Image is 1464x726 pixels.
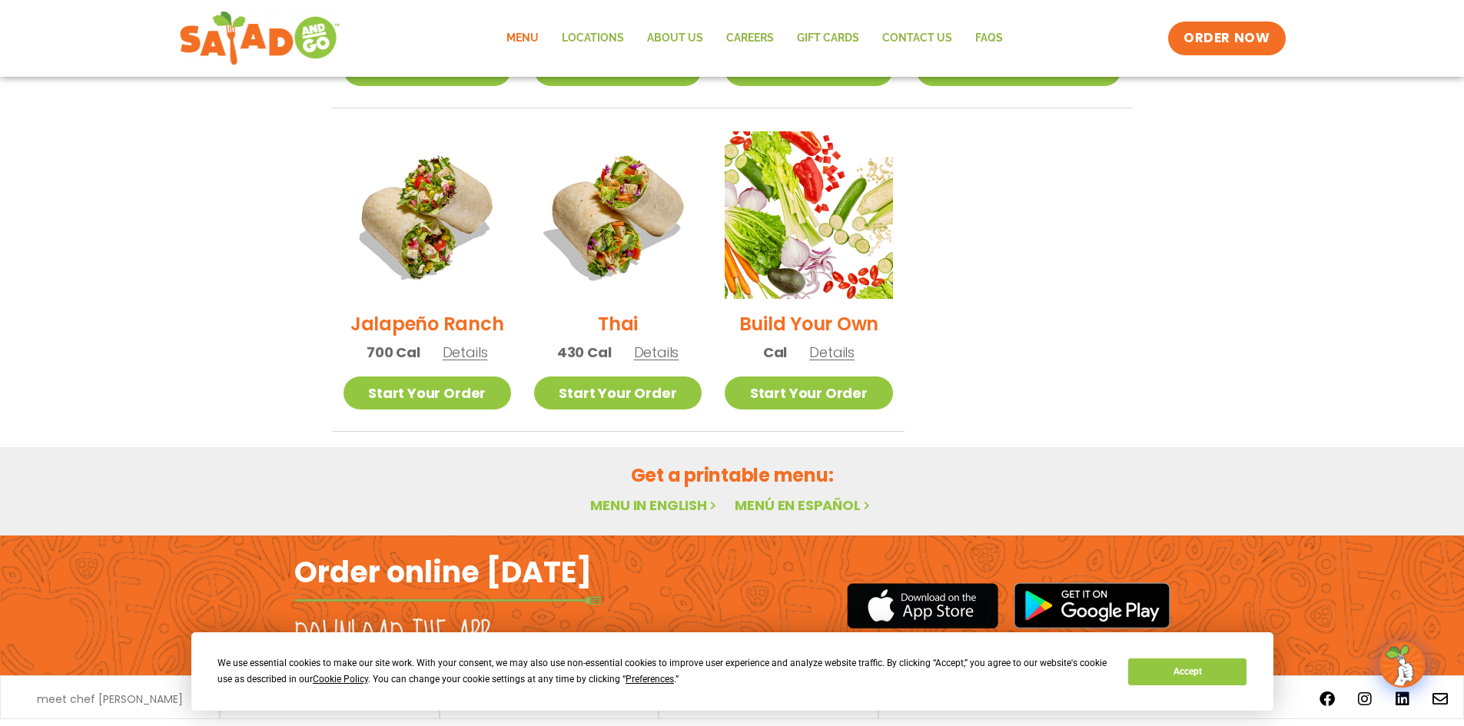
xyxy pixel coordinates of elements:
[443,343,488,362] span: Details
[557,342,612,363] span: 430 Cal
[847,581,998,631] img: appstore
[294,615,490,658] h2: Download the app
[350,310,504,337] h2: Jalapeño Ranch
[1381,643,1424,686] img: wpChatIcon
[550,21,636,56] a: Locations
[715,21,785,56] a: Careers
[1014,582,1170,628] img: google_play
[725,376,892,409] a: Start Your Order
[313,674,368,685] span: Cookie Policy
[179,8,341,69] img: new-SAG-logo-768×292
[763,342,787,363] span: Cal
[809,343,855,362] span: Details
[332,462,1133,489] h2: Get a printable menu:
[534,131,702,299] img: Product photo for Thai Wrap
[964,21,1014,56] a: FAQs
[871,21,964,56] a: Contact Us
[344,376,511,409] a: Start Your Order
[1128,658,1247,685] button: Accept
[1183,29,1270,48] span: ORDER NOW
[294,553,592,591] h2: Order online [DATE]
[495,21,1014,56] nav: Menu
[739,310,879,337] h2: Build Your Own
[626,674,674,685] span: Preferences
[495,21,550,56] a: Menu
[191,632,1273,711] div: Cookie Consent Prompt
[294,596,602,605] img: fork
[785,21,871,56] a: GIFT CARDS
[37,694,183,704] a: meet chef [PERSON_NAME]
[725,131,892,299] img: Product photo for Build Your Own
[367,342,420,363] span: 700 Cal
[590,496,719,515] a: Menu in English
[598,310,638,337] h2: Thai
[534,376,702,409] a: Start Your Order
[735,496,873,515] a: Menú en español
[344,131,511,299] img: Product photo for Jalapeño Ranch Wrap
[217,655,1110,688] div: We use essential cookies to make our site work. With your consent, we may also use non-essential ...
[1168,22,1285,55] a: ORDER NOW
[636,21,715,56] a: About Us
[634,343,679,362] span: Details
